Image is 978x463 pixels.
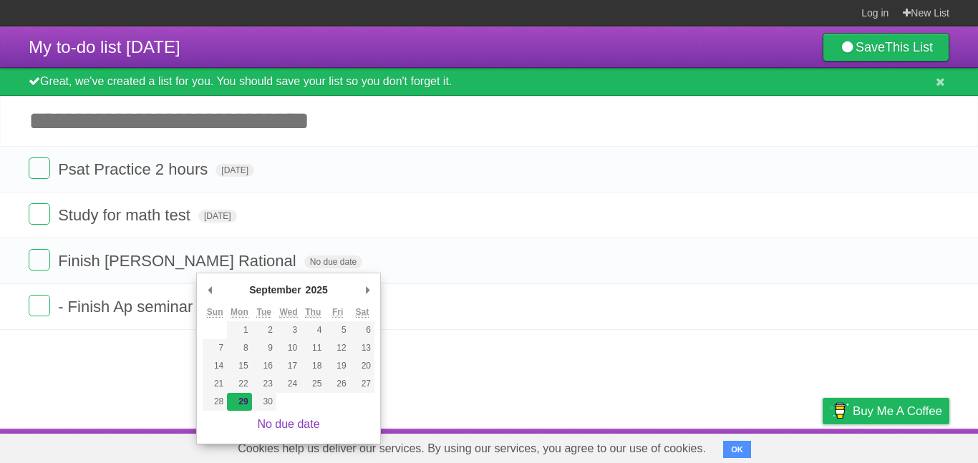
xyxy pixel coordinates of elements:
[350,357,374,375] button: 20
[859,432,949,459] a: Suggest a feature
[58,160,211,178] span: Psat Practice 2 hours
[216,164,254,177] span: [DATE]
[830,399,849,423] img: Buy me a coffee
[252,339,276,357] button: 9
[29,37,180,57] span: My to-do list [DATE]
[227,339,251,357] button: 8
[227,393,251,411] button: 29
[305,307,321,318] abbr: Thursday
[58,252,300,270] span: Finish [PERSON_NAME] Rational
[58,298,282,316] span: - Finish Ap seminar peer review
[350,321,374,339] button: 6
[207,307,223,318] abbr: Sunday
[301,375,325,393] button: 25
[29,249,50,271] label: Done
[257,418,319,430] a: No due date
[276,339,301,357] button: 10
[360,279,374,301] button: Next Month
[256,307,271,318] abbr: Tuesday
[203,279,217,301] button: Previous Month
[755,432,787,459] a: Terms
[203,339,227,357] button: 7
[276,357,301,375] button: 17
[679,432,737,459] a: Developers
[227,375,251,393] button: 22
[350,375,374,393] button: 27
[231,307,248,318] abbr: Monday
[203,357,227,375] button: 14
[227,357,251,375] button: 15
[304,255,362,268] span: No due date
[301,339,325,357] button: 11
[247,279,303,301] div: September
[804,432,841,459] a: Privacy
[252,357,276,375] button: 16
[356,307,369,318] abbr: Saturday
[276,321,301,339] button: 3
[252,393,276,411] button: 30
[325,357,349,375] button: 19
[276,375,301,393] button: 24
[29,203,50,225] label: Done
[723,441,751,458] button: OK
[203,393,227,411] button: 28
[325,339,349,357] button: 12
[252,375,276,393] button: 23
[29,295,50,316] label: Done
[203,375,227,393] button: 21
[350,339,374,357] button: 13
[29,157,50,179] label: Done
[301,357,325,375] button: 18
[223,434,720,463] span: Cookies help us deliver our services. By using our services, you agree to our use of cookies.
[885,40,933,54] b: This List
[823,398,949,424] a: Buy me a coffee
[332,307,343,318] abbr: Friday
[325,321,349,339] button: 5
[252,321,276,339] button: 2
[325,375,349,393] button: 26
[853,399,942,424] span: Buy me a coffee
[301,321,325,339] button: 4
[304,279,330,301] div: 2025
[227,321,251,339] button: 1
[632,432,662,459] a: About
[279,307,297,318] abbr: Wednesday
[58,206,194,224] span: Study for math test
[823,33,949,62] a: SaveThis List
[198,210,237,223] span: [DATE]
